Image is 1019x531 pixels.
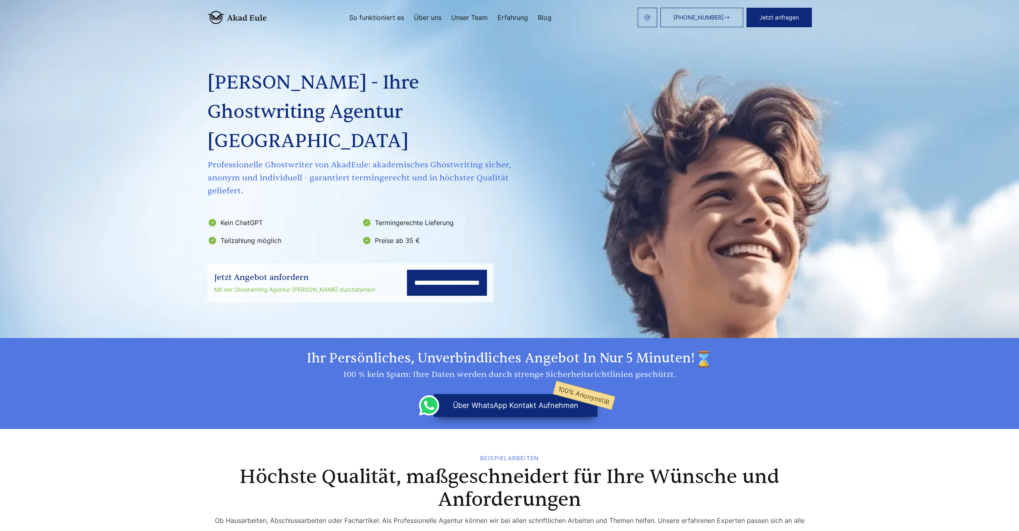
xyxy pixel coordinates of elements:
img: logo [208,11,267,24]
button: über WhatsApp Kontakt aufnehmen100% Anonymität [434,394,597,417]
button: Jetzt anfragen [746,8,812,27]
div: Mit der Ghostwriting Agentur [PERSON_NAME] durchstarten! [214,285,375,295]
a: Unser Team [451,14,488,21]
img: time [695,350,713,368]
li: Termingerechte Lieferung [362,216,511,229]
h2: Höchste Qualität, maßgeschneidert für Ihre Wünsche und Anforderungen [223,466,797,511]
a: Erfahrung [498,14,528,21]
a: [PHONE_NUMBER] [660,8,743,27]
img: email [644,14,651,21]
li: Teilzahlung möglich [208,234,357,247]
span: [PHONE_NUMBER] [673,14,724,21]
li: Preise ab 35 € [362,234,511,247]
div: BEISPIELARBEITEN [208,455,812,462]
a: So funktioniert es [349,14,404,21]
div: Jetzt Angebot anfordern [214,271,375,284]
span: Professionelle Ghostwriter von AkadEule: akademisches Ghostwriting sicher, anonym und individuell... [208,158,513,197]
a: Über uns [414,14,441,21]
h1: [PERSON_NAME] - Ihre Ghostwriting Agentur [GEOGRAPHIC_DATA] [208,68,513,156]
a: Blog [538,14,552,21]
li: Kein ChatGPT [208,216,357,229]
span: 100% Anonymität [553,381,616,410]
h2: Ihr persönliches, unverbindliches Angebot in nur 5 Minuten! [208,350,812,368]
div: 100 % kein Spam: Ihre Daten werden durch strenge Sicherheitsrichtlinien geschützt. [208,368,812,381]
